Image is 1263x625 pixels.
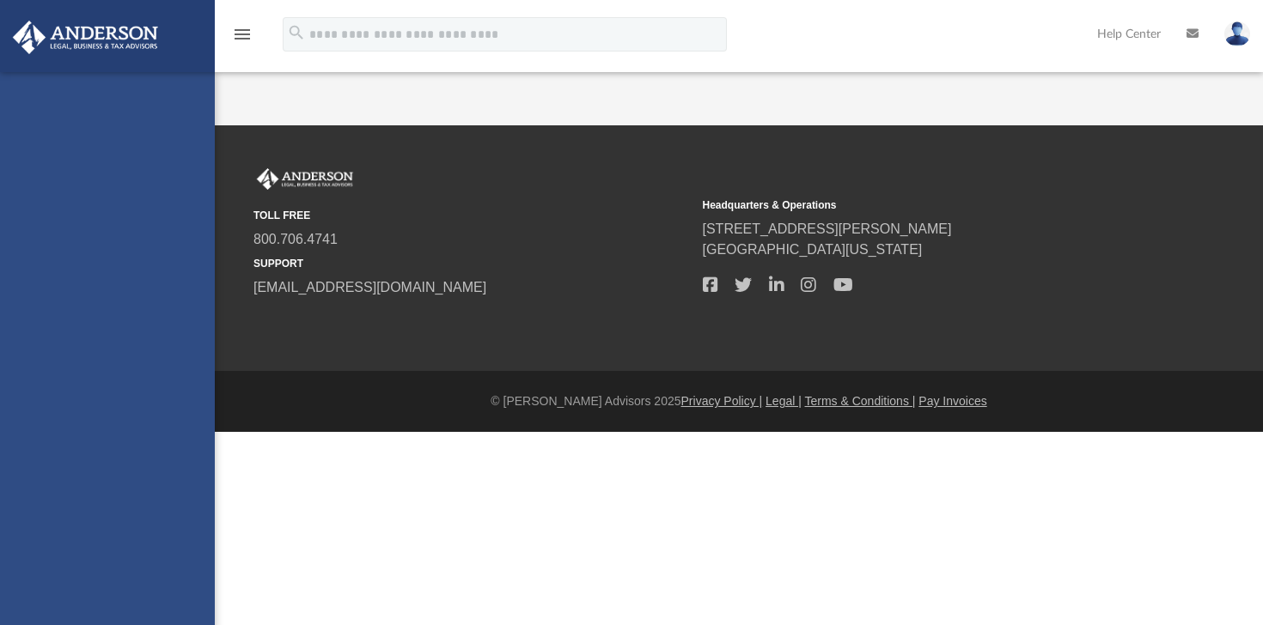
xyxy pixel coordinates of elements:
[681,394,763,408] a: Privacy Policy |
[805,394,916,408] a: Terms & Conditions |
[253,232,338,246] a: 800.706.4741
[703,242,923,257] a: [GEOGRAPHIC_DATA][US_STATE]
[232,24,253,45] i: menu
[253,208,691,223] small: TOLL FREE
[253,280,486,294] a: [EMAIL_ADDRESS][DOMAIN_NAME]
[8,21,163,54] img: Anderson Advisors Platinum Portal
[766,394,802,408] a: Legal |
[253,256,691,271] small: SUPPORT
[703,221,952,236] a: [STREET_ADDRESS][PERSON_NAME]
[287,23,306,42] i: search
[703,197,1140,213] small: Headquarters & Operations
[253,168,357,191] img: Anderson Advisors Platinum Portal
[1224,21,1250,46] img: User Pic
[215,392,1263,410] div: © [PERSON_NAME] Advisors 2025
[232,33,253,45] a: menu
[918,394,986,408] a: Pay Invoices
